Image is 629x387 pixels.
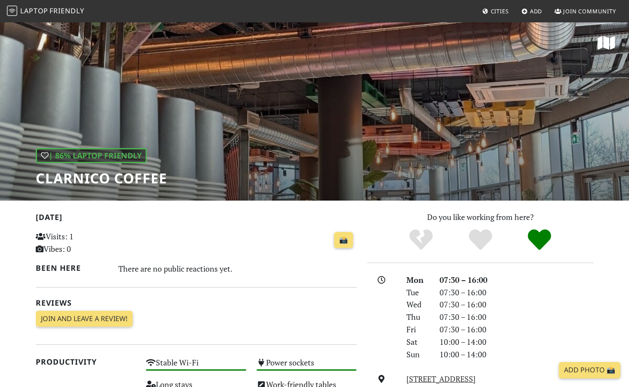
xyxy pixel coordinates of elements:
h2: Been here [36,263,108,272]
div: 07:30 – 16:00 [434,323,599,336]
a: Join Community [551,3,620,19]
a: Add [518,3,546,19]
span: Friendly [50,6,84,15]
h2: [DATE] [36,213,357,225]
div: 07:30 – 16:00 [434,298,599,311]
div: Sun [401,348,434,361]
h2: Productivity [36,357,136,366]
p: Visits: 1 Vibes: 0 [36,230,136,255]
div: 07:30 – 16:00 [434,286,599,299]
div: Power sockets [251,356,362,378]
div: 10:00 – 14:00 [434,336,599,348]
a: Join and leave a review! [36,311,133,327]
div: Mon [401,274,434,286]
div: 07:30 – 16:00 [434,311,599,323]
div: Sat [401,336,434,348]
div: No [391,228,451,252]
a: Cities [479,3,512,19]
p: Do you like working from here? [367,211,594,223]
img: LaptopFriendly [7,6,17,16]
a: [STREET_ADDRESS] [406,374,476,384]
a: 📸 [334,232,353,248]
div: Fri [401,323,434,336]
a: Add Photo 📸 [559,362,620,378]
div: Yes [451,228,510,252]
a: LaptopFriendly LaptopFriendly [7,4,84,19]
div: Tue [401,286,434,299]
div: Wed [401,298,434,311]
div: There are no public reactions yet. [118,262,357,276]
h1: Clarnico Coffee [36,170,167,186]
div: Stable Wi-Fi [141,356,251,378]
span: Add [530,7,542,15]
div: 10:00 – 14:00 [434,348,599,361]
span: Join Community [563,7,616,15]
div: 07:30 – 16:00 [434,274,599,286]
div: Thu [401,311,434,323]
div: Definitely! [510,228,569,252]
h2: Reviews [36,298,357,307]
span: Laptop [20,6,48,15]
span: Cities [491,7,509,15]
div: | 86% Laptop Friendly [36,148,147,163]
